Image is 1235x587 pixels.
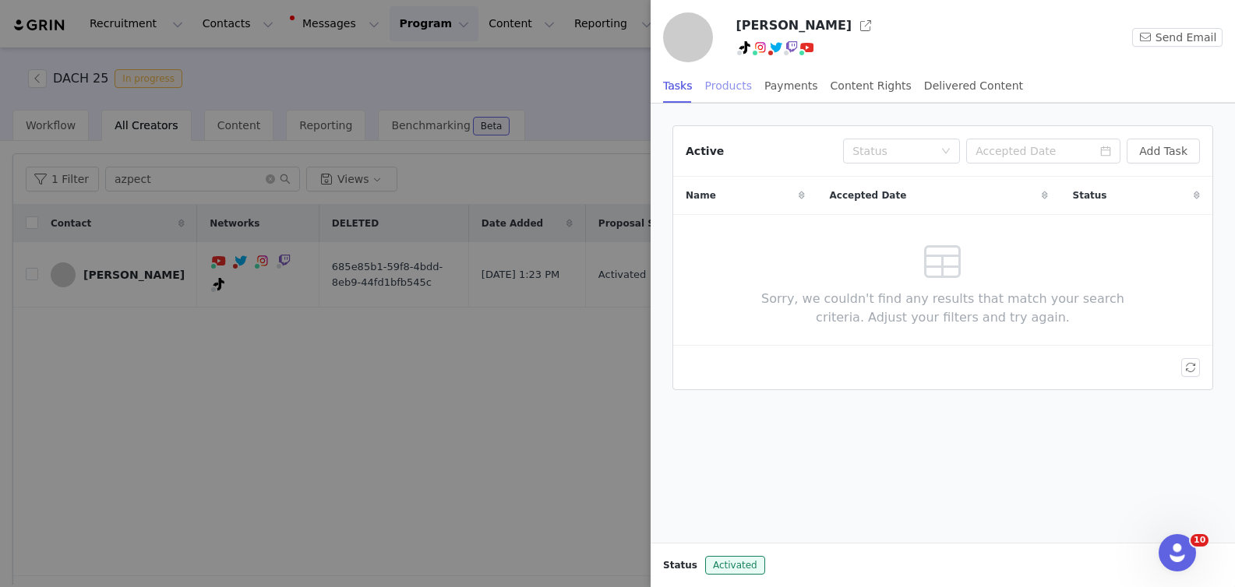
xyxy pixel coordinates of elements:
div: Products [705,69,752,104]
span: Activated [705,556,765,575]
div: Tasks [663,69,693,104]
iframe: Intercom live chat [1159,534,1196,571]
input: Accepted Date [966,139,1120,163]
span: Sorry, we couldn't find any results that match your search criteria. Adjust your filters and try ... [738,290,1149,327]
div: Payments [764,69,818,104]
i: icon: down [941,146,951,157]
div: Content Rights [831,69,912,104]
div: Active [686,143,724,160]
span: 10 [1191,534,1209,547]
span: Accepted Date [830,188,907,202]
i: icon: calendar [1100,146,1111,156]
div: Delivered Content [924,69,1023,104]
button: Add Task [1127,139,1200,163]
button: Send Email [1132,28,1223,47]
span: Status [663,558,697,572]
span: Name [686,188,716,202]
div: Status [852,143,933,159]
img: instagram.svg [754,41,767,54]
article: Active [672,125,1213,390]
span: Status [1073,188,1107,202]
h3: [PERSON_NAME] [736,16,852,35]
